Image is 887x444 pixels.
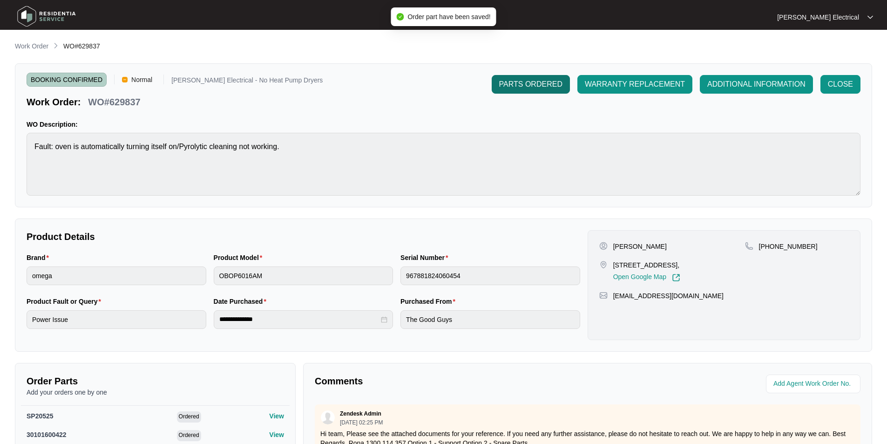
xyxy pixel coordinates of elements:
input: Brand [27,266,206,285]
p: Zendesk Admin [340,410,381,417]
span: ADDITIONAL INFORMATION [707,79,806,90]
img: user.svg [321,410,335,424]
span: Ordered [177,430,201,441]
img: Link-External [672,273,680,282]
p: WO#629837 [88,96,140,109]
button: PARTS ORDERED [492,75,570,94]
a: Work Order [13,41,50,52]
span: Ordered [177,411,201,423]
input: Product Model [214,266,393,285]
img: map-pin [745,242,753,250]
p: Order Parts [27,375,284,388]
input: Product Fault or Query [27,310,206,329]
button: WARRANTY REPLACEMENT [577,75,692,94]
p: Add your orders one by one [27,388,284,397]
p: [PERSON_NAME] [613,242,667,251]
label: Date Purchased [214,297,270,306]
p: Comments [315,375,581,388]
img: user-pin [599,242,608,250]
p: [STREET_ADDRESS], [613,260,680,270]
label: Brand [27,253,53,262]
img: chevron-right [52,42,60,49]
span: SP20525 [27,412,54,420]
input: Purchased From [400,310,580,329]
p: View [269,411,284,421]
span: 30101600422 [27,431,67,438]
input: Add Agent Work Order No. [773,378,855,389]
span: Normal [128,73,156,87]
p: View [269,430,284,439]
img: map-pin [599,291,608,300]
button: ADDITIONAL INFORMATION [700,75,813,94]
label: Product Model [214,253,266,262]
span: check-circle [396,13,404,20]
img: map-pin [599,260,608,269]
a: Open Google Map [613,273,680,282]
span: PARTS ORDERED [499,79,562,90]
label: Serial Number [400,253,452,262]
textarea: Fault: oven is automatically turning itself on/Pyrolytic cleaning not working. [27,133,860,196]
p: [PHONE_NUMBER] [759,242,818,251]
p: Work Order [15,41,48,51]
span: WO#629837 [63,42,100,50]
img: residentia service logo [14,2,79,30]
p: [PERSON_NAME] Electrical - No Heat Pump Dryers [171,77,323,87]
p: [EMAIL_ADDRESS][DOMAIN_NAME] [613,291,724,301]
label: Purchased From [400,297,459,306]
img: dropdown arrow [867,15,873,20]
p: [PERSON_NAME] Electrical [777,13,859,22]
p: Work Order: [27,96,81,109]
p: Product Details [27,230,580,243]
span: CLOSE [828,79,853,90]
span: WARRANTY REPLACEMENT [585,79,685,90]
button: CLOSE [820,75,860,94]
span: Order part have been saved! [407,13,490,20]
span: BOOKING CONFIRMED [27,73,107,87]
p: [DATE] 02:25 PM [340,420,383,425]
img: Vercel Logo [122,77,128,82]
input: Date Purchased [219,314,379,324]
label: Product Fault or Query [27,297,105,306]
p: WO Description: [27,120,860,129]
input: Serial Number [400,266,580,285]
